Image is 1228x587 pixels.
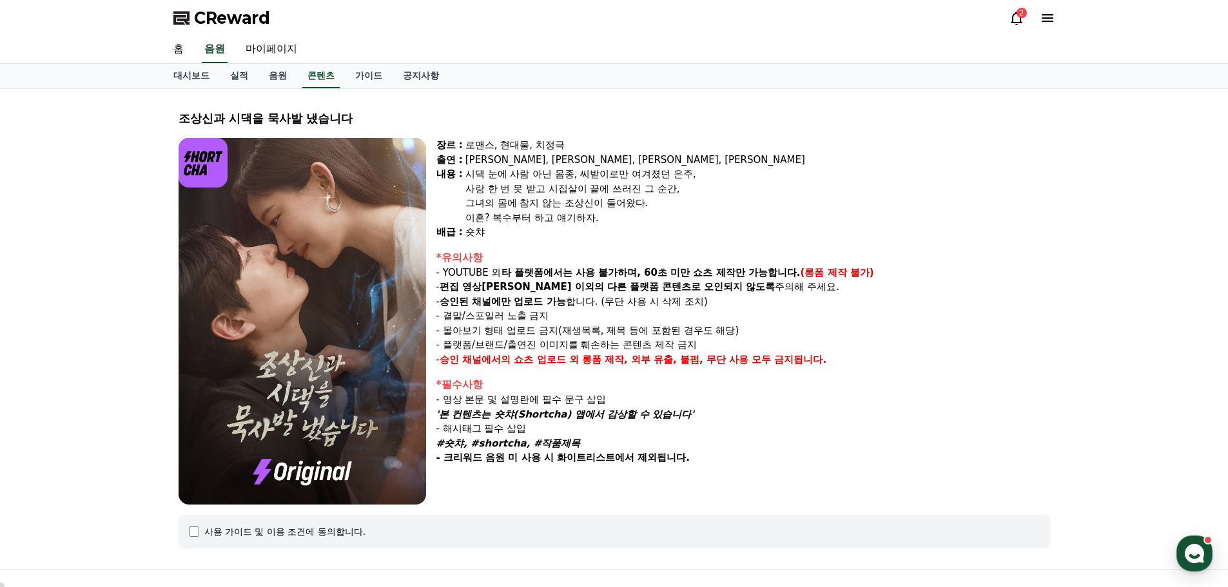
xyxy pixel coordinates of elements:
[235,36,307,63] a: 마이페이지
[204,525,366,538] div: 사용 가이드 및 이용 조건에 동의합니다.
[345,64,393,88] a: 가이드
[436,409,694,420] em: '본 컨텐츠는 숏챠(Shortcha) 앱에서 감상할 수 있습니다'
[163,36,194,63] a: 홈
[465,225,1050,240] div: 숏챠
[502,267,801,278] strong: 타 플랫폼에서는 사용 불가하며, 60초 미만 쇼츠 제작만 가능합니다.
[166,409,248,441] a: 설정
[436,352,1050,367] p: -
[436,280,1050,294] p: - 주의해 주세요.
[118,428,133,439] span: 대화
[163,64,220,88] a: 대시보드
[465,182,1050,197] div: 사랑 한 번 못 받고 시집살이 끝에 쓰러진 그 순간,
[436,421,1050,436] p: - 해시태그 필수 삽입
[436,338,1050,352] p: - 플랫폼/브랜드/출연진 이미지를 훼손하는 콘텐츠 제작 금지
[440,354,579,365] strong: 승인 채널에서의 쇼츠 업로드 외
[302,64,340,88] a: 콘텐츠
[465,167,1050,182] div: 시댁 눈에 사람 아닌 몸종, 씨받이로만 여겨졌던 은주,
[436,392,1050,407] p: - 영상 본문 및 설명란에 필수 문구 삽입
[436,138,463,153] div: 장르 :
[465,196,1050,211] div: 그녀의 몸에 참지 않는 조상신이 들어왔다.
[436,294,1050,309] p: - 합니다. (무단 사용 시 삭제 조치)
[1017,8,1027,18] div: 2
[85,409,166,441] a: 대화
[1009,10,1024,26] a: 2
[440,296,566,307] strong: 승인된 채널에만 업로드 가능
[436,225,463,240] div: 배급 :
[179,138,426,505] img: video
[194,8,270,28] span: CReward
[607,281,775,293] strong: 다른 플랫폼 콘텐츠로 오인되지 않도록
[436,438,581,449] em: #숏챠, #shortcha, #작품제목
[179,138,228,188] img: logo
[465,138,1050,153] div: 로맨스, 현대물, 치정극
[436,323,1050,338] p: - 몰아보기 형태 업로드 금지(재생목록, 제목 등에 포함된 경우도 해당)
[179,110,1050,128] div: 조상신과 시댁을 묵사발 냈습니다
[41,428,48,438] span: 홈
[465,153,1050,168] div: [PERSON_NAME], [PERSON_NAME], [PERSON_NAME], [PERSON_NAME]
[440,281,604,293] strong: 편집 영상[PERSON_NAME] 이외의
[436,452,690,463] strong: - 크리워드 음원 미 사용 시 화이트리스트에서 제외됩니다.
[801,267,874,278] strong: (롱폼 제작 불가)
[436,377,1050,392] div: *필수사항
[393,64,449,88] a: 공지사항
[220,64,258,88] a: 실적
[436,309,1050,323] p: - 결말/스포일러 노출 금지
[436,265,1050,280] p: - YOUTUBE 외
[582,354,827,365] strong: 롱폼 제작, 외부 유출, 불펌, 무단 사용 모두 금지됩니다.
[436,250,1050,265] div: *유의사항
[202,36,228,63] a: 음원
[465,211,1050,226] div: 이혼? 복수부터 하고 얘기하자.
[436,167,463,225] div: 내용 :
[173,8,270,28] a: CReward
[199,428,215,438] span: 설정
[4,409,85,441] a: 홈
[258,64,297,88] a: 음원
[436,153,463,168] div: 출연 :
